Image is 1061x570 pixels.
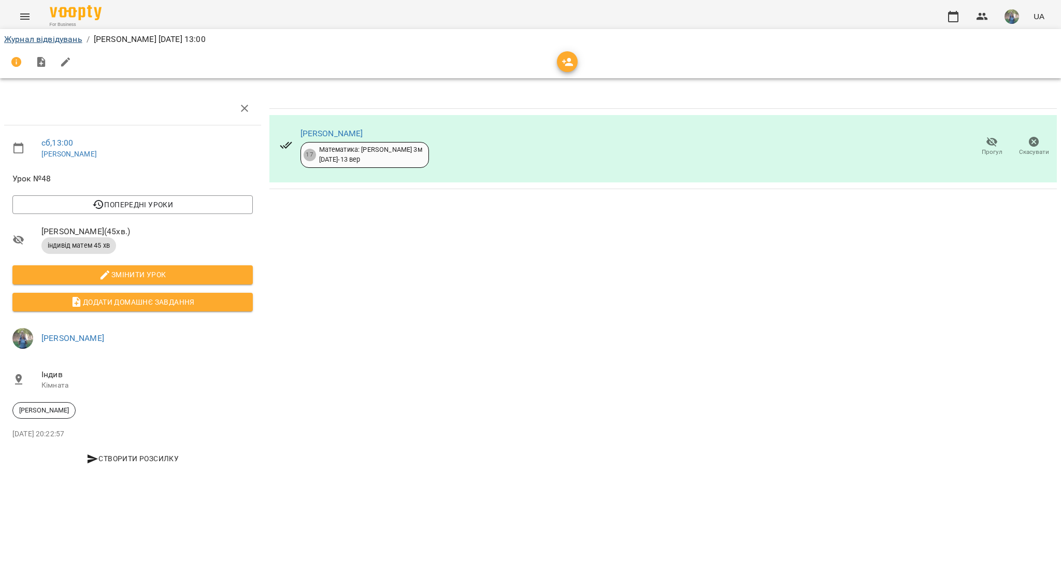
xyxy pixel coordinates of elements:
span: Індив [41,368,253,381]
span: Прогул [982,148,1002,156]
a: сб , 13:00 [41,138,73,148]
p: Кімната [41,380,253,391]
span: Скасувати [1019,148,1049,156]
div: [PERSON_NAME] [12,402,76,419]
span: For Business [50,21,102,28]
li: / [87,33,90,46]
button: Прогул [971,132,1013,161]
span: Попередні уроки [21,198,245,211]
a: Журнал відвідувань [4,34,82,44]
a: [PERSON_NAME] [41,150,97,158]
p: [DATE] 20:22:57 [12,429,253,439]
a: [PERSON_NAME] [300,129,363,138]
button: Додати домашнє завдання [12,293,253,311]
button: Menu [12,4,37,29]
span: [PERSON_NAME] ( 45 хв. ) [41,225,253,238]
button: UA [1029,7,1049,26]
button: Скасувати [1013,132,1055,161]
img: Voopty Logo [50,5,102,20]
span: Змінити урок [21,268,245,281]
button: Змінити урок [12,265,253,284]
span: Урок №48 [12,173,253,185]
p: [PERSON_NAME] [DATE] 13:00 [94,33,206,46]
nav: breadcrumb [4,33,1057,46]
img: de1e453bb906a7b44fa35c1e57b3518e.jpg [1005,9,1019,24]
div: 17 [304,149,316,161]
button: Попередні уроки [12,195,253,214]
a: [PERSON_NAME] [41,333,104,343]
span: Створити розсилку [17,452,249,465]
div: Математика: [PERSON_NAME] 3м [DATE] - 13 вер [319,145,422,164]
button: Створити розсилку [12,449,253,468]
img: de1e453bb906a7b44fa35c1e57b3518e.jpg [12,328,33,349]
span: [PERSON_NAME] [13,406,75,415]
span: Додати домашнє завдання [21,296,245,308]
span: UA [1034,11,1044,22]
span: індивід матем 45 хв [41,241,116,250]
